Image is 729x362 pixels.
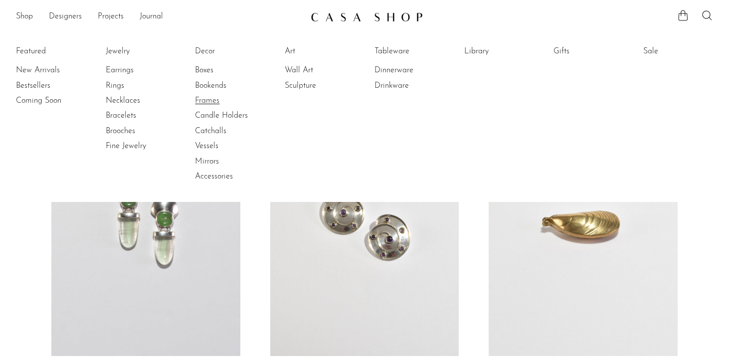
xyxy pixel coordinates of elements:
[16,80,91,91] a: Bestsellers
[98,10,124,23] a: Projects
[285,44,360,93] ul: Art
[49,10,82,23] a: Designers
[16,63,91,108] ul: Featured
[285,80,360,91] a: Sculpture
[643,44,718,63] ul: Sale
[106,95,181,106] a: Necklaces
[16,95,91,106] a: Coming Soon
[106,126,181,137] a: Brooches
[106,110,181,121] a: Bracelets
[195,46,270,57] a: Decor
[16,65,91,76] a: New Arrivals
[285,46,360,57] a: Art
[643,46,718,57] a: Sale
[195,44,270,184] ul: Decor
[195,141,270,152] a: Vessels
[16,8,303,25] ul: NEW HEADER MENU
[374,65,449,76] a: Dinnerware
[106,80,181,91] a: Rings
[464,46,539,57] a: Library
[553,46,628,57] a: Gifts
[140,10,163,23] a: Journal
[285,65,360,76] a: Wall Art
[106,44,181,154] ul: Jewelry
[195,80,270,91] a: Bookends
[16,8,303,25] nav: Desktop navigation
[106,46,181,57] a: Jewelry
[553,44,628,63] ul: Gifts
[195,95,270,106] a: Frames
[195,65,270,76] a: Boxes
[374,80,449,91] a: Drinkware
[195,156,270,167] a: Mirrors
[464,44,539,63] ul: Library
[374,44,449,93] ul: Tableware
[195,110,270,121] a: Candle Holders
[106,65,181,76] a: Earrings
[16,10,33,23] a: Shop
[106,141,181,152] a: Fine Jewelry
[195,126,270,137] a: Catchalls
[374,46,449,57] a: Tableware
[195,171,270,182] a: Accessories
